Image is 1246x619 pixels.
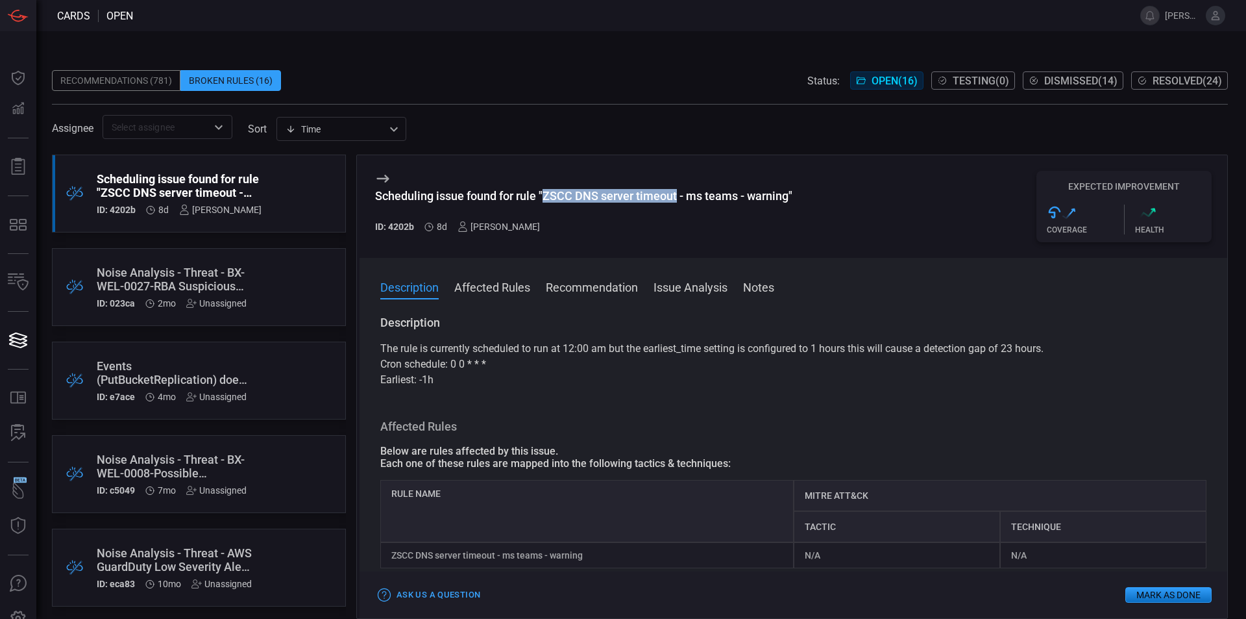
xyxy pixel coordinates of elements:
[158,205,169,215] span: Aug 10, 2025 5:16 PM
[3,475,34,507] button: Wingman
[97,546,252,574] div: Noise Analysis - Threat - AWS GuardDuty Low Severity Alert - Rule
[286,123,385,136] div: Time
[158,298,176,309] span: Jun 04, 2025 11:10 PM
[380,315,1206,331] h3: Description
[97,485,135,496] h5: ID: c5049
[97,579,135,589] h5: ID: eca83
[1023,71,1123,90] button: Dismissed(14)
[191,579,252,589] div: Unassigned
[3,151,34,183] button: Reports
[375,221,414,232] h5: ID: 4202b
[3,62,34,94] button: Dashboard
[794,511,1000,542] div: Tactic
[380,372,1206,388] p: Earliest: -1h
[158,579,181,589] span: Oct 08, 2024 3:46 PM
[807,75,840,87] span: Status:
[458,221,540,232] div: [PERSON_NAME]
[375,189,792,203] div: Scheduling issue found for rule "ZSCC DNS server timeout - ms teams - warning"
[380,419,1206,435] h3: Affected Rules
[454,279,530,294] button: Affected Rules
[375,585,483,605] button: Ask Us a Question
[186,298,247,309] div: Unassigned
[57,10,90,22] span: Cards
[1165,10,1201,21] span: [PERSON_NAME].goswami
[654,279,727,294] button: Issue Analysis
[97,298,135,309] h5: ID: 023ca
[97,359,252,386] div: Events (PutBucketReplication) does not match AWS Event source
[380,480,794,542] div: Rule Name
[186,392,247,402] div: Unassigned
[437,221,447,232] span: Aug 10, 2025 5:16 PM
[931,71,1015,90] button: Testing(0)
[850,71,923,90] button: Open(16)
[52,70,180,91] div: Recommendations (781)
[97,172,262,199] div: Scheduling issue found for rule "ZSCC DNS server timeout - ms teams - warning"
[1125,587,1212,603] button: Mark as Done
[97,453,252,480] div: Noise Analysis - Threat - BX-WEL-0008-Possible Sharphound Share Enumeration - Rule
[380,457,1206,470] div: Each one of these rules are mapped into the following tactics & techniques:
[3,209,34,240] button: MITRE - Detection Posture
[158,485,176,496] span: Jan 22, 2025 12:00 AM
[953,75,1009,87] span: Testing ( 0 )
[380,445,1206,457] div: Below are rules affected by this issue.
[3,325,34,356] button: Cards
[1036,181,1212,192] h5: Expected Improvement
[52,122,93,134] span: Assignee
[794,480,1207,511] div: MITRE ATT&CK
[3,383,34,414] button: Rule Catalog
[3,94,34,125] button: Detections
[248,123,267,135] label: sort
[380,279,439,294] button: Description
[3,267,34,298] button: Inventory
[3,511,34,542] button: Threat Intelligence
[97,266,252,293] div: Noise Analysis - Threat - BX-WEL-0027-RBA Suspicious LDAP Activity via Qualifier - Rule
[380,357,1206,372] p: Cron schedule: 0 0 * * *
[179,205,262,215] div: [PERSON_NAME]
[1044,75,1118,87] span: Dismissed ( 14 )
[872,75,918,87] span: Open ( 16 )
[1000,511,1206,542] div: Technique
[186,485,247,496] div: Unassigned
[97,205,136,215] h5: ID: 4202b
[743,279,774,294] button: Notes
[1131,71,1228,90] button: Resolved(24)
[1135,225,1212,234] div: Health
[794,542,1000,568] div: N/A
[180,70,281,91] div: Broken Rules (16)
[1153,75,1222,87] span: Resolved ( 24 )
[546,279,638,294] button: Recommendation
[3,568,34,600] button: Ask Us A Question
[1000,542,1206,568] div: N/A
[106,119,207,135] input: Select assignee
[380,341,1206,357] p: The rule is currently scheduled to run at 12:00 am but the earliest_time setting is configured to...
[380,542,794,568] div: ZSCC DNS server timeout - ms teams - warning
[3,418,34,449] button: ALERT ANALYSIS
[106,10,133,22] span: open
[210,118,228,136] button: Open
[1047,225,1124,234] div: Coverage
[97,392,135,402] h5: ID: e7ace
[158,392,176,402] span: Apr 10, 2025 12:02 PM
